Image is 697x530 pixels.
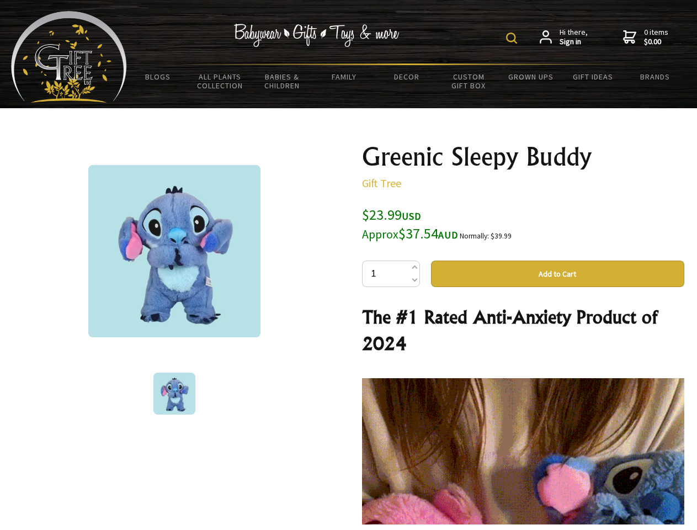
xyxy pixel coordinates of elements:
[624,65,687,88] a: Brands
[362,227,398,242] small: Approx
[362,306,657,354] strong: The #1 Rated Anti-Anxiety Product of 2024
[402,210,421,222] span: USD
[153,373,195,415] img: Greenic Sleepy Buddy
[362,205,458,242] span: $23.99 $37.54
[362,144,684,170] h1: Greenic Sleepy Buddy
[362,176,401,190] a: Gift Tree
[460,231,512,241] small: Normally: $39.99
[644,37,668,47] strong: $0.00
[560,28,588,47] span: Hi there,
[234,24,400,47] img: Babywear - Gifts - Toys & more
[560,37,588,47] strong: Sign in
[11,11,127,103] img: Babyware - Gifts - Toys and more...
[189,65,252,97] a: All Plants Collection
[431,261,684,287] button: Add to Cart
[375,65,438,88] a: Decor
[251,65,313,97] a: Babies & Children
[623,28,668,47] a: 0 items$0.00
[127,65,189,88] a: BLOGS
[438,229,458,241] span: AUD
[644,27,668,47] span: 0 items
[540,28,588,47] a: Hi there,Sign in
[88,165,260,337] img: Greenic Sleepy Buddy
[313,65,376,88] a: Family
[562,65,624,88] a: Gift Ideas
[438,65,500,97] a: Custom Gift Box
[506,33,517,44] img: product search
[499,65,562,88] a: Grown Ups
